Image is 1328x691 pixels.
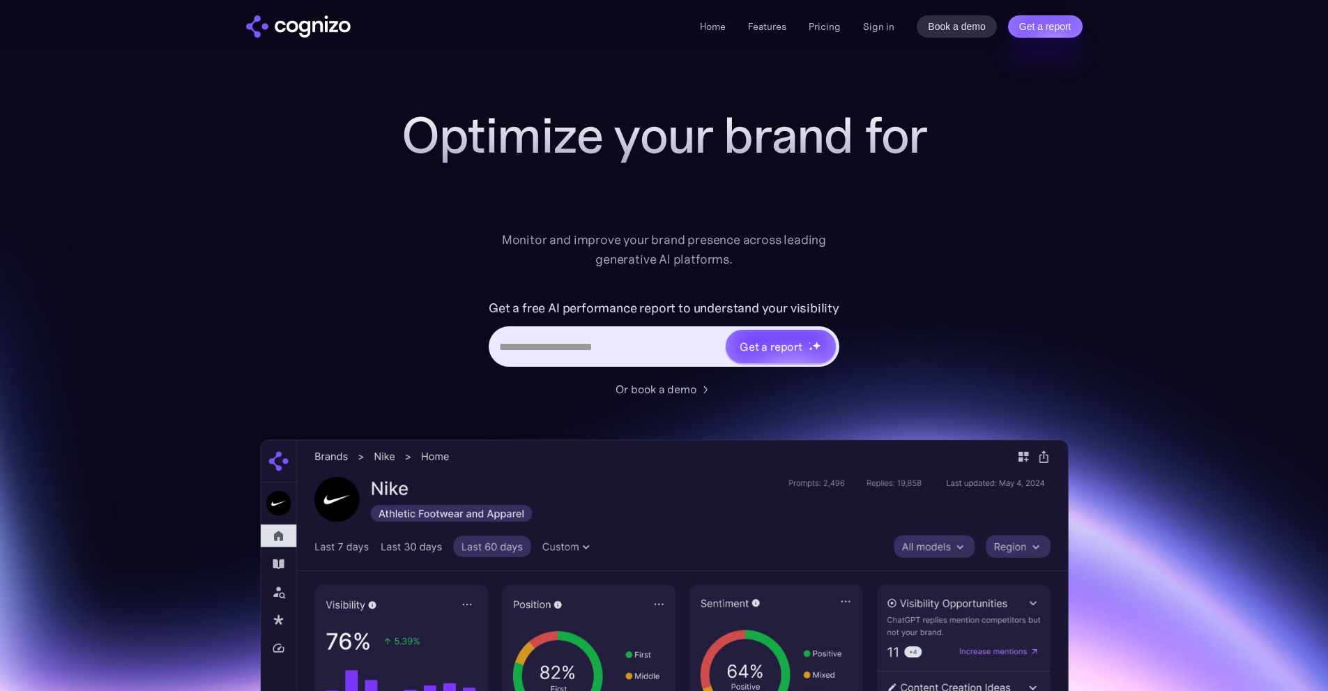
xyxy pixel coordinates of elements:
[748,20,786,33] a: Features
[246,15,351,38] img: cognizo logo
[809,342,811,344] img: star
[700,20,726,33] a: Home
[809,20,841,33] a: Pricing
[489,297,839,319] label: Get a free AI performance report to understand your visibility
[809,347,814,351] img: star
[386,107,943,163] h1: Optimize your brand for
[493,230,836,269] div: Monitor and improve your brand presence across leading generative AI platforms.
[740,338,802,355] div: Get a report
[246,15,351,38] a: home
[616,381,713,397] a: Or book a demo
[724,328,837,365] a: Get a reportstarstarstar
[489,297,839,374] form: Hero URL Input Form
[1008,15,1083,38] a: Get a report
[616,381,696,397] div: Or book a demo
[917,15,997,38] a: Book a demo
[812,341,821,350] img: star
[863,18,894,35] a: Sign in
